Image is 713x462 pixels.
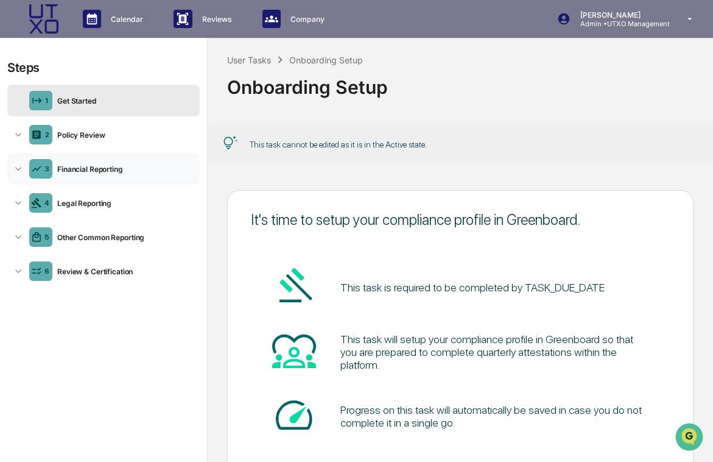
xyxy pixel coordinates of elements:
[44,233,49,241] div: 5
[227,55,271,65] div: User Tasks
[250,140,427,149] div: This task cannot be edited as it is in the Active state.
[52,199,195,208] div: Legal Reporting
[12,93,34,115] img: 1746055101610-c473b297-6a78-478c-a979-82029cc54cd1
[340,403,649,429] div: Progress on this task will automatically be saved in case you do not complete it in a single go.
[7,149,83,171] a: 🖐️Preclearance
[41,105,154,115] div: We're available if you need us!
[227,66,694,98] div: Onboarding Setup
[88,155,98,165] div: 🗄️
[7,172,82,194] a: 🔎Data Lookup
[52,233,195,242] div: Other Common Reporting
[571,20,670,28] p: Admin • UTXO Management
[52,130,195,140] div: Policy Review
[207,97,222,112] button: Start new chat
[272,393,316,437] img: Speed-dial
[100,154,151,166] span: Attestations
[83,149,156,171] a: 🗄️Attestations
[7,60,40,75] div: Steps
[24,154,79,166] span: Preclearance
[52,96,195,105] div: Get Started
[44,199,49,207] div: 4
[45,96,49,105] div: 1
[340,279,605,296] pre: This task is required to be completed by TASK_DUE_DATE
[44,165,49,173] div: 3
[41,93,200,105] div: Start new chat
[121,207,147,216] span: Pylon
[272,264,316,308] img: Gavel
[52,267,195,276] div: Review & Certification
[45,130,49,139] div: 2
[289,55,363,65] div: Onboarding Setup
[272,329,316,372] img: Heart
[12,155,22,165] div: 🖐️
[29,4,58,34] img: logo
[52,165,195,174] div: Financial Reporting
[44,267,49,275] div: 6
[571,10,670,20] p: [PERSON_NAME]
[86,206,147,216] a: Powered byPylon
[12,26,222,45] p: How can we help?
[281,15,331,24] p: Company
[192,15,238,24] p: Reviews
[674,422,707,455] iframe: Open customer support
[101,15,149,24] p: Calendar
[24,177,77,189] span: Data Lookup
[12,178,22,188] div: 🔎
[340,333,649,371] div: This task will setup your compliance profile in Greenboard so that you are prepared to complete q...
[223,136,237,151] img: Tip
[251,211,669,229] div: It's time to setup your compliance profile in Greenboard.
